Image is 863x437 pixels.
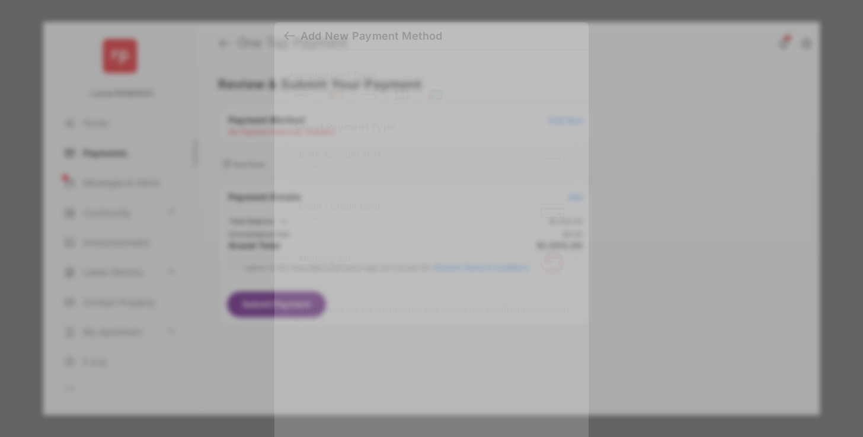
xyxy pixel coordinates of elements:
div: Add New Payment Method [301,29,442,42]
div: * Convenience fee for international and commercial credit and debit cards may vary. [289,304,574,326]
div: Convenience fee - $7.99 [299,266,376,275]
span: Bank Account ACH [299,149,381,160]
span: Accepted Card Types [289,69,382,79]
h4: Select Payment Type [289,121,574,133]
span: Moneygram [299,253,376,264]
span: Debit / Credit Card [299,201,407,212]
div: Convenience fee - $1.95 [299,162,381,171]
div: Convenience fee - $4.95 / $30.00 [299,214,407,223]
